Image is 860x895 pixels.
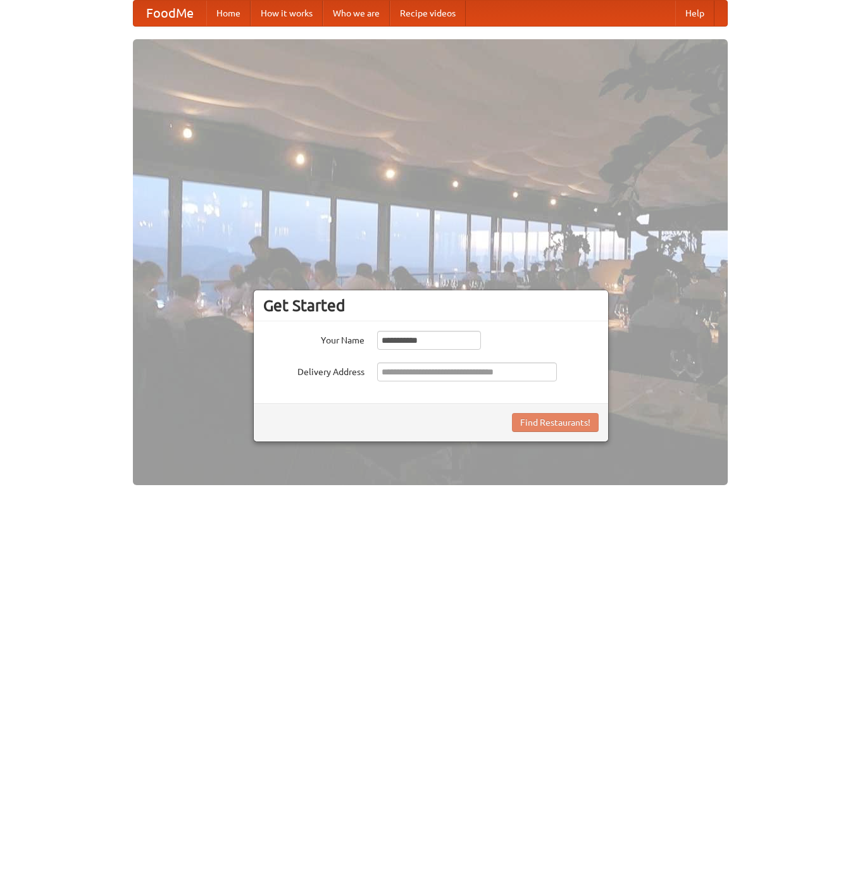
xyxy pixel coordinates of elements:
[263,296,599,315] h3: Get Started
[512,413,599,432] button: Find Restaurants!
[206,1,251,26] a: Home
[251,1,323,26] a: How it works
[675,1,714,26] a: Help
[390,1,466,26] a: Recipe videos
[134,1,206,26] a: FoodMe
[323,1,390,26] a: Who we are
[263,331,365,347] label: Your Name
[263,362,365,378] label: Delivery Address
